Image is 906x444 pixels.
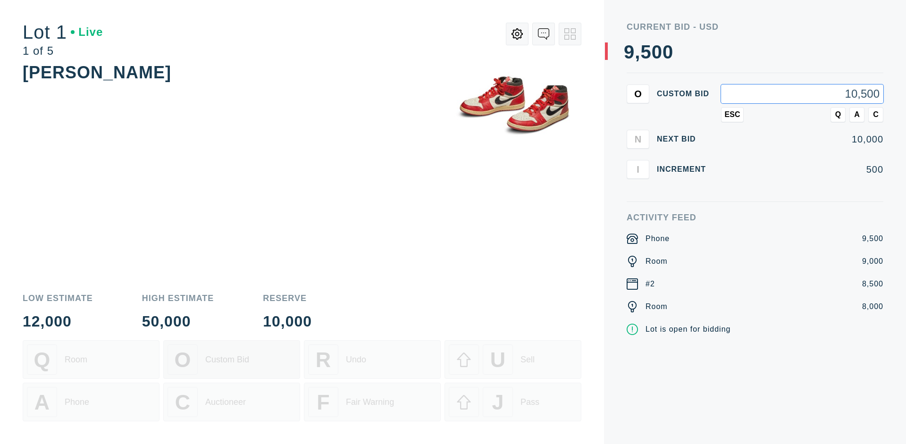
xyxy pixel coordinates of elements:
button: JPass [445,383,581,421]
span: O [175,348,191,372]
span: I [637,164,639,175]
div: 10,000 [263,314,312,329]
button: QRoom [23,340,159,379]
div: 9,000 [862,256,883,267]
span: O [634,88,642,99]
div: Increment [657,166,713,173]
span: C [873,110,879,119]
div: Auctioneer [205,397,246,407]
div: 5 [640,42,651,61]
div: Sell [520,355,535,365]
button: I [627,160,649,179]
span: F [317,390,329,414]
div: Live [71,26,103,38]
span: Q [835,110,841,119]
button: APhone [23,383,159,421]
div: [PERSON_NAME] [23,63,171,82]
button: Q [830,107,846,122]
div: Room [65,355,87,365]
div: , [635,42,640,231]
button: C [868,107,883,122]
div: Room [646,301,668,312]
button: USell [445,340,581,379]
button: A [849,107,864,122]
span: A [854,110,860,119]
span: C [175,390,190,414]
div: 50,000 [142,314,214,329]
button: N [627,130,649,149]
div: Custom Bid [205,355,249,365]
button: RUndo [304,340,441,379]
div: Lot is open for bidding [646,324,730,335]
div: Phone [646,233,670,244]
div: 9,500 [862,233,883,244]
span: R [316,348,331,372]
div: 1 of 5 [23,45,103,57]
div: 500 [721,165,883,174]
div: Low Estimate [23,294,93,302]
div: Lot 1 [23,23,103,42]
span: A [34,390,50,414]
div: 9 [624,42,635,61]
span: J [492,390,503,414]
div: 10,000 [721,134,883,144]
div: 8,500 [862,278,883,290]
div: Current Bid - USD [627,23,883,31]
div: #2 [646,278,655,290]
div: Room [646,256,668,267]
button: OCustom Bid [163,340,300,379]
div: Phone [65,397,89,407]
div: Fair Warning [346,397,394,407]
div: 8,000 [862,301,883,312]
div: Reserve [263,294,312,302]
div: 12,000 [23,314,93,329]
button: CAuctioneer [163,383,300,421]
div: Custom bid [657,90,713,98]
button: ESC [721,107,744,122]
button: O [627,84,649,103]
div: Activity Feed [627,213,883,222]
span: U [490,348,505,372]
div: High Estimate [142,294,214,302]
div: Pass [520,397,539,407]
span: N [635,134,641,144]
div: Next Bid [657,135,713,143]
div: 0 [663,42,673,61]
button: FFair Warning [304,383,441,421]
span: ESC [725,110,740,119]
span: Q [34,348,50,372]
div: 0 [652,42,663,61]
div: Undo [346,355,366,365]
